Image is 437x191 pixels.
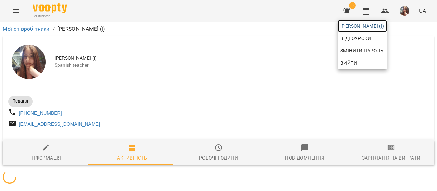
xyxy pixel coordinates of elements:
a: Відеоуроки [338,32,374,44]
a: Змінити пароль [338,44,387,57]
button: Вийти [338,57,387,69]
span: Відеоуроки [340,34,371,42]
a: [PERSON_NAME] (і) [338,20,387,32]
span: Вийти [340,59,357,67]
span: [PERSON_NAME] (і) [340,22,384,30]
span: Змінити пароль [340,46,384,55]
